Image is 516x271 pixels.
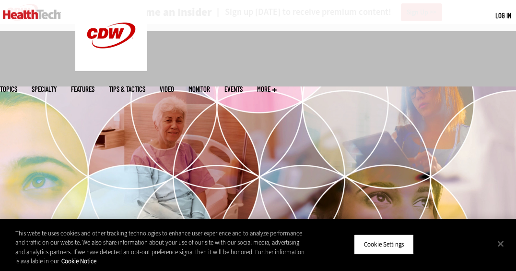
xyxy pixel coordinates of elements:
span: More [257,86,277,93]
a: Video [160,86,174,93]
div: This website uses cookies and other tracking technologies to enhance user experience and to analy... [15,229,310,266]
button: Cookie Settings [354,234,414,255]
span: Specialty [32,86,57,93]
img: Home [3,10,61,19]
a: Tips & Tactics [109,86,145,93]
a: Events [224,86,243,93]
a: CDW [75,63,147,74]
button: Close [490,233,511,254]
a: More information about your privacy [61,257,96,265]
div: User menu [495,11,511,21]
a: Features [71,86,94,93]
a: Log in [495,11,511,20]
a: MonITor [188,86,210,93]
